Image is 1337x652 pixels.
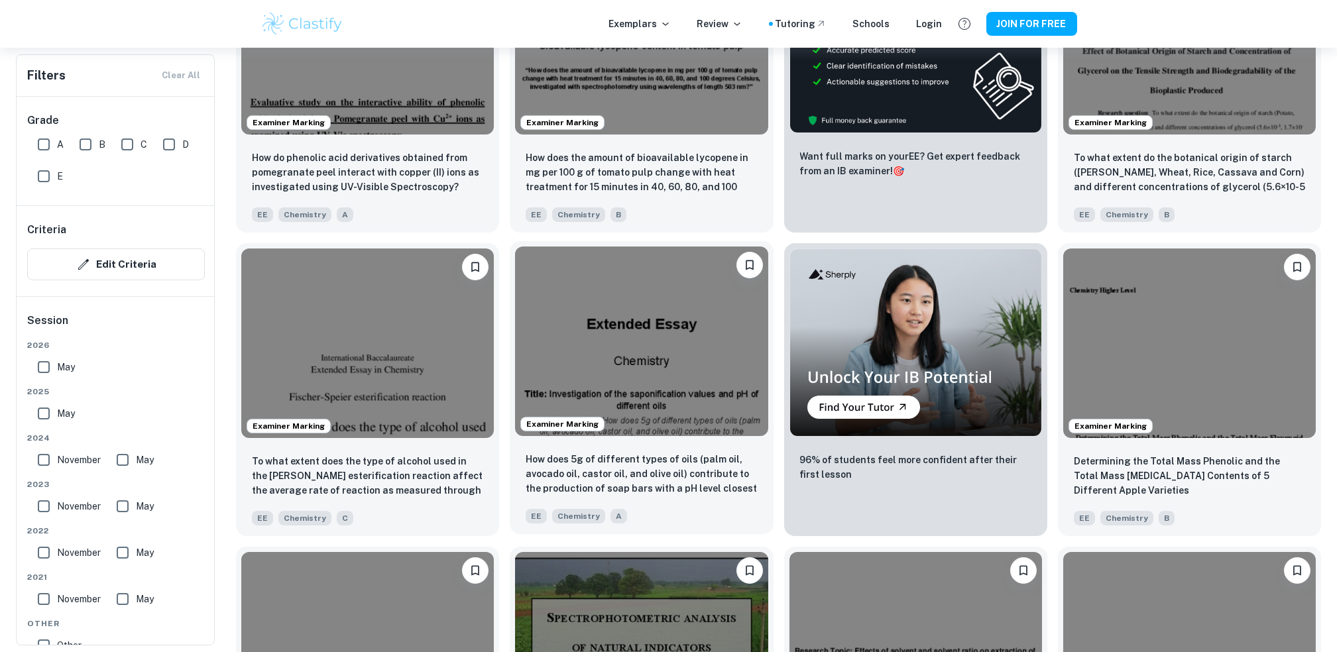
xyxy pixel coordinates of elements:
[610,509,627,523] span: A
[800,149,1031,178] p: Want full marks on your EE ? Get expert feedback from an IB examiner!
[1100,511,1153,525] span: Chemistry
[736,557,763,584] button: Please log in to bookmark exemplars
[27,113,205,129] h6: Grade
[1159,511,1175,525] span: B
[57,499,101,514] span: November
[1074,150,1305,195] p: To what extent do the botanical origin of starch (Potato, Wheat, Rice, Cassava and Corn) and diff...
[136,545,154,560] span: May
[247,420,330,432] span: Examiner Marking
[57,360,75,374] span: May
[1074,454,1305,498] p: Determining the Total Mass Phenolic and the Total Mass Flavonoid Contents of 5 Different Apple Va...
[552,207,605,222] span: Chemistry
[526,452,757,497] p: How does 5g of different types of oils (palm oil, avocado oil, castor oil, and olive oil) contrib...
[462,254,489,280] button: Please log in to bookmark exemplars
[278,511,331,525] span: Chemistry
[1100,207,1153,222] span: Chemistry
[917,17,943,31] a: Login
[136,592,154,606] span: May
[1063,248,1316,438] img: Chemistry EE example thumbnail: Determining the Total Mass Phenolic and
[697,17,742,31] p: Review
[1069,117,1152,129] span: Examiner Marking
[337,511,353,525] span: C
[521,117,604,129] span: Examiner Marking
[27,339,205,351] span: 2026
[247,117,330,129] span: Examiner Marking
[278,207,331,222] span: Chemistry
[27,222,66,238] h6: Criteria
[1159,207,1175,222] span: B
[99,137,105,152] span: B
[953,13,976,35] button: Help and Feedback
[1284,557,1310,584] button: Please log in to bookmark exemplars
[1010,557,1037,584] button: Please log in to bookmark exemplars
[337,207,353,222] span: A
[789,248,1042,437] img: Thumbnail
[27,248,205,280] button: Edit Criteria
[252,454,483,499] p: To what extent does the type of alcohol used in the Fischer-Speier esterification reaction affect...
[1058,243,1321,536] a: Examiner MarkingPlease log in to bookmark exemplarsDetermining the Total Mass Phenolic and the To...
[853,17,890,31] a: Schools
[141,137,147,152] span: C
[526,509,547,523] span: EE
[736,252,763,278] button: Please log in to bookmark exemplars
[57,592,101,606] span: November
[1069,420,1152,432] span: Examiner Marking
[57,545,101,560] span: November
[252,511,273,525] span: EE
[27,525,205,537] span: 2022
[57,453,101,467] span: November
[1284,254,1310,280] button: Please log in to bookmark exemplars
[800,453,1031,482] p: 96% of students feel more confident after their first lesson
[462,557,489,584] button: Please log in to bookmark exemplars
[27,432,205,444] span: 2024
[510,243,773,536] a: Examiner MarkingPlease log in to bookmark exemplarsHow does 5g of different types of oils (palm o...
[27,618,205,629] span: Other
[986,12,1077,36] button: JOIN FOR FREE
[610,207,626,222] span: B
[776,17,827,31] a: Tutoring
[182,137,189,152] span: D
[27,571,205,583] span: 2021
[552,509,605,523] span: Chemistry
[515,246,768,436] img: Chemistry EE example thumbnail: How does 5g of different types of oils (
[609,17,671,31] p: Exemplars
[526,150,757,195] p: How does the amount of bioavailable lycopene in mg per 100 g of tomato pulp change with heat trea...
[526,207,547,222] span: EE
[57,137,64,152] span: A
[136,453,154,467] span: May
[261,11,345,37] img: Clastify logo
[894,166,905,176] span: 🎯
[784,243,1047,536] a: Thumbnail96% of students feel more confident after their first lesson
[252,207,273,222] span: EE
[236,243,499,536] a: Examiner MarkingPlease log in to bookmark exemplarsTo what extent does the type of alcohol used i...
[136,499,154,514] span: May
[27,313,205,339] h6: Session
[521,418,604,430] span: Examiner Marking
[241,248,494,438] img: Chemistry EE example thumbnail: To what extent does the type of alcohol
[57,406,75,421] span: May
[57,169,63,184] span: E
[27,478,205,490] span: 2023
[1074,511,1095,525] span: EE
[252,150,483,194] p: How do phenolic acid derivatives obtained from pomegranate peel interact with copper (II) ions as...
[27,66,66,85] h6: Filters
[1074,207,1095,222] span: EE
[27,386,205,398] span: 2025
